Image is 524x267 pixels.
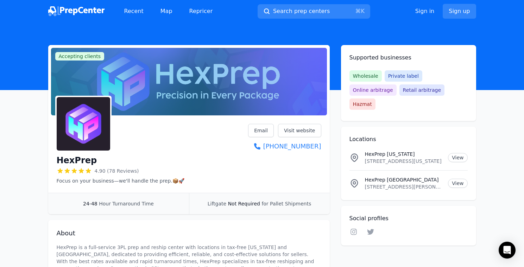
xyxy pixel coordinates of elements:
[248,141,321,151] a: [PHONE_NUMBER]
[57,97,110,151] img: HexPrep
[208,201,226,206] span: Liftgate
[349,214,468,223] h2: Social profiles
[278,124,321,137] a: Visit website
[57,177,184,184] p: Focus on your business—we'll handle the prep.📦🚀
[361,8,365,14] kbd: K
[499,242,516,259] div: Open Intercom Messenger
[273,7,330,15] span: Search prep centers
[365,151,443,158] p: HexPrep [US_STATE]
[365,183,443,190] p: [STREET_ADDRESS][PERSON_NAME][US_STATE]
[55,52,105,61] span: Accepting clients
[228,201,260,206] span: Not Required
[355,8,361,14] kbd: ⌘
[443,4,476,19] a: Sign up
[155,4,178,18] a: Map
[349,135,468,144] h2: Locations
[349,98,375,110] span: Hazmat
[248,124,274,137] a: Email
[349,84,397,96] span: Online arbitrage
[258,4,370,19] button: Search prep centers⌘K
[261,201,311,206] span: for Pallet Shipments
[95,167,139,174] span: 4.90 (78 Reviews)
[448,179,467,188] a: View
[365,158,443,165] p: [STREET_ADDRESS][US_STATE]
[448,153,467,162] a: View
[349,53,468,62] h2: Supported businesses
[119,4,149,18] a: Recent
[415,7,435,15] a: Sign in
[184,4,219,18] a: Repricer
[83,201,97,206] span: 24-48
[349,70,382,82] span: Wholesale
[399,84,444,96] span: Retail arbitrage
[99,201,154,206] span: Hour Turnaround Time
[48,6,105,16] img: PrepCenter
[57,155,97,166] h1: HexPrep
[365,176,443,183] p: HexPrep [GEOGRAPHIC_DATA]
[57,228,321,238] h2: About
[385,70,422,82] span: Private label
